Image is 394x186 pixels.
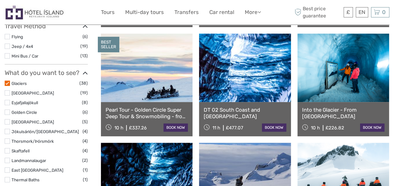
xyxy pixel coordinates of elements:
div: £337.26 [129,125,147,131]
span: (1) [83,176,88,183]
span: (6) [83,33,88,40]
a: Thorsmork/Þórsmörk [12,139,54,144]
a: Jeep / 4x4 [12,44,33,49]
a: Pearl Tour - Golden Circle Super Jeep Tour & Snowmobiling - from [GEOGRAPHIC_DATA] [106,107,188,119]
span: Best price guarantee [293,5,342,19]
a: Thermal Baths [12,177,40,182]
a: book now [360,123,384,132]
a: Transfers [174,8,199,17]
a: Mini Bus / Car [12,53,38,58]
a: Golden Circle [12,110,37,115]
span: (2) [82,157,88,164]
span: (4) [83,147,88,154]
span: £ [346,9,350,15]
a: East [GEOGRAPHIC_DATA] [12,168,63,173]
span: 10 h [114,125,123,131]
span: (19) [80,89,88,96]
span: (1) [83,166,88,174]
a: More [245,8,261,17]
p: We're away right now. Please check back later! [9,11,70,16]
span: 10 h [311,125,320,131]
a: Car rental [209,8,234,17]
a: book now [164,123,188,132]
span: (5) [82,118,88,125]
a: Skaftafell [12,148,30,153]
span: (19) [80,43,88,50]
a: Landmannalaugar [12,158,46,163]
h3: What do you want to see? [5,69,88,77]
button: Open LiveChat chat widget [72,10,79,17]
a: Flying [12,34,23,39]
span: (38) [79,80,88,87]
a: Multi-day tours [125,8,164,17]
div: EN [356,7,368,17]
span: (4) [83,137,88,145]
span: (8) [82,99,88,106]
span: (13) [80,52,88,59]
a: Tours [101,8,115,17]
a: Jökulsárlón/[GEOGRAPHIC_DATA] [12,129,79,134]
img: Hótel Ísland [5,5,64,20]
span: 11 h [212,125,220,131]
a: [GEOGRAPHIC_DATA] [12,119,54,124]
h3: Travel Method [5,22,88,30]
span: 0 [381,9,387,15]
div: £226.82 [325,125,344,131]
div: £477.07 [226,125,243,131]
a: DT 02 South Coast and [GEOGRAPHIC_DATA] [204,107,286,119]
a: Eyjafjallajökull [12,100,38,105]
span: (4) [83,128,88,135]
span: (6) [83,109,88,116]
a: Glaciers [12,81,27,86]
a: Into the Glacier - From [GEOGRAPHIC_DATA] [302,107,384,119]
a: book now [262,123,286,132]
a: [GEOGRAPHIC_DATA] [12,91,54,95]
div: BEST SELLER [98,37,119,52]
